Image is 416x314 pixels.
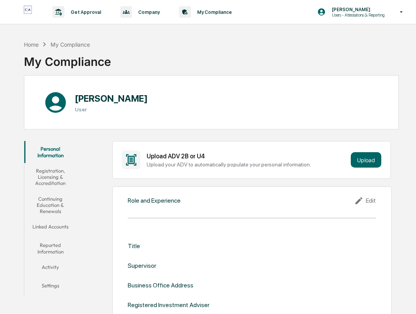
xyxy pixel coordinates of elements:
button: Continuing Education & Renewals [24,191,76,219]
div: Edit [354,196,376,205]
button: Reported Information [24,237,76,259]
p: Get Approval [64,9,105,15]
div: Registered Investment Adviser [128,301,210,309]
div: My Compliance [51,41,90,48]
div: Business Office Address [128,282,193,289]
h1: [PERSON_NAME] [75,93,148,104]
div: Role and Experience [128,197,181,204]
div: Upload ADV 2B or U4 [147,153,348,160]
p: [PERSON_NAME] [326,7,389,12]
button: Upload [351,152,381,168]
div: secondary tabs example [24,141,76,296]
button: Registration, Licensing & Accreditation [24,163,76,191]
button: Personal Information [24,141,76,163]
img: logo [19,5,37,18]
div: My Compliance [24,49,111,69]
div: Home [24,41,39,48]
button: Linked Accounts [24,219,76,237]
button: Activity [24,259,76,278]
p: Company [132,9,164,15]
button: Settings [24,278,76,296]
div: Upload your ADV to automatically populate your personal information. [147,161,348,168]
h3: User [75,106,148,113]
div: Title [128,242,140,250]
p: My Compliance [191,9,236,15]
p: Users - Attestations & Reporting [326,12,389,18]
div: Supervisor [128,262,156,269]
